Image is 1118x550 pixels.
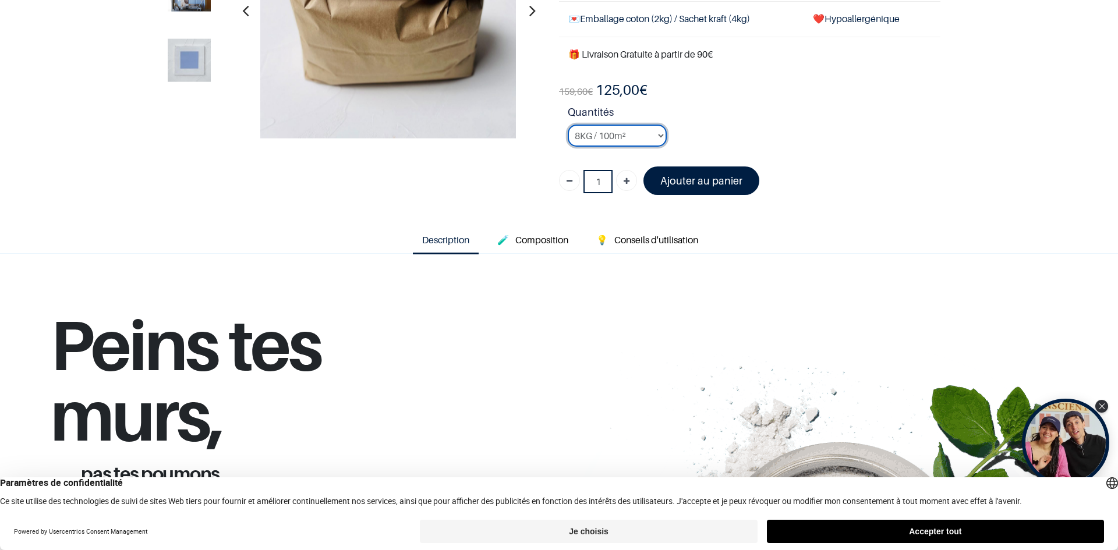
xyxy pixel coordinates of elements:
[568,104,940,125] strong: Quantités
[596,81,648,98] b: €
[1022,399,1109,486] div: Tolstoy bubble widget
[660,175,742,187] font: Ajouter au panier
[515,234,568,246] span: Composition
[643,166,759,195] a: Ajouter au panier
[616,170,637,191] a: Ajouter
[1095,400,1108,413] div: Close Tolstoy widget
[804,2,940,37] td: ❤️Hypoallergénique
[1022,399,1109,486] div: Open Tolstoy
[559,2,804,37] td: Emballage coton (2kg) / Sachet kraft (4kg)
[1022,399,1109,486] div: Open Tolstoy widget
[422,234,469,246] span: Description
[72,464,476,482] h1: pas tes poumons
[559,86,593,98] span: €
[559,86,588,97] span: 159,60
[559,170,580,191] a: Supprimer
[568,48,713,60] font: 🎁 Livraison Gratuite à partir de 90€
[497,234,509,246] span: 🧪
[568,13,580,24] span: 💌
[596,81,639,98] span: 125,00
[168,39,211,82] img: Product image
[596,234,608,246] span: 💡
[614,234,698,246] span: Conseils d'utilisation
[50,310,499,464] h1: Peins tes murs,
